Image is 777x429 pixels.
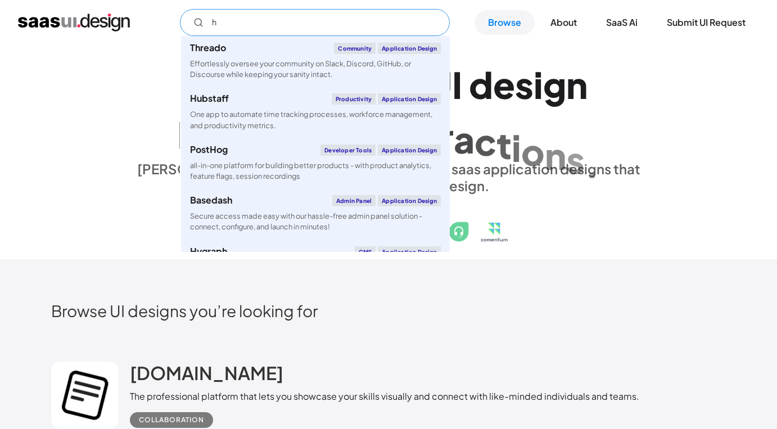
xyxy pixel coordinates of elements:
[178,106,202,149] div: p
[190,211,441,232] div: Secure access made easy with our hassle-free admin panel solution - connect, configure, and launc...
[566,63,588,106] div: n
[593,10,651,35] a: SaaS Ai
[378,93,441,105] div: Application Design
[181,188,450,239] a: BasedashAdmin PanelApplication DesignSecure access made easy with our hassle-free admin panel sol...
[378,195,441,206] div: Application Design
[332,195,376,206] div: Admin Panel
[378,43,441,54] div: Application Design
[454,118,475,161] div: a
[51,301,726,320] h2: Browse UI designs you’re looking for
[130,63,647,150] h1: Explore SaaS UI design patterns & interactions.
[130,362,283,384] h2: [DOMAIN_NAME]
[180,9,450,36] input: Search UI designs you're looking for...
[190,94,229,103] div: Hubstaff
[537,10,590,35] a: About
[190,109,441,130] div: One app to automate time tracking processes, workforce management, and productivity metrics.
[475,120,496,164] div: c
[130,160,647,194] div: [PERSON_NAME] is a hand-picked collection of saas application designs that exhibit the best in cl...
[653,10,759,35] a: Submit UI Request
[378,246,441,258] div: Application Design
[493,63,515,106] div: e
[545,134,566,177] div: n
[334,43,376,54] div: Community
[130,390,639,403] div: The professional platform that lets you showcase your skills visually and connect with like-minde...
[190,160,441,182] div: all-in-one platform for building better products - with product analytics, feature flags, session...
[378,144,441,156] div: Application Design
[452,63,462,106] div: I
[139,413,204,427] div: Collaboration
[180,9,450,36] form: Email Form
[190,58,441,80] div: Effortlessly oversee your community on Slack, Discord, GitHub, or Discourse while keeping your sa...
[512,127,521,170] div: i
[543,63,566,106] div: g
[18,13,130,31] a: home
[190,43,226,52] div: Threado
[469,63,493,106] div: d
[130,362,283,390] a: [DOMAIN_NAME]
[566,138,585,181] div: s
[181,240,450,279] a: HygraphCMSApplication DesignContent management platform for the era of composable architectures
[181,138,450,188] a: PostHogDeveloper toolsApplication Designall-in-one platform for building better products - with p...
[320,144,376,156] div: Developer tools
[585,142,599,186] div: .
[190,196,232,205] div: Basedash
[190,247,227,256] div: Hygraph
[190,145,228,154] div: PostHog
[534,63,543,106] div: i
[475,10,535,35] a: Browse
[355,246,376,258] div: CMS
[515,63,534,106] div: s
[181,87,450,137] a: HubstaffProductivityApplication DesignOne app to automate time tracking processes, workforce mana...
[521,130,545,173] div: o
[332,93,376,105] div: Productivity
[181,36,450,87] a: ThreadoCommunityApplication DesignEffortlessly oversee your community on Slack, Discord, GitHub, ...
[496,123,512,166] div: t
